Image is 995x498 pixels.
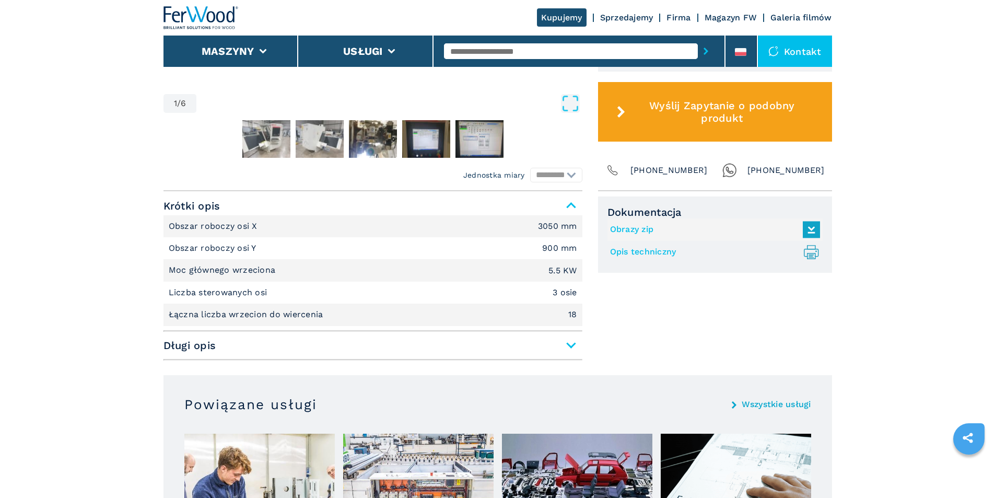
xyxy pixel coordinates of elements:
[463,170,525,180] em: Jednostka miary
[548,267,577,275] em: 5.5 KW
[747,163,825,178] span: [PHONE_NUMBER]
[666,13,690,22] a: Firma
[722,163,737,178] img: Whatsapp
[453,118,506,160] button: Go to Slide 6
[163,118,582,160] nav: Thumbnail Navigation
[630,163,708,178] span: [PHONE_NUMBER]
[598,82,832,142] button: Wyślij Zapytanie o podobny produkt
[294,118,346,160] button: Go to Slide 3
[240,118,292,160] button: Go to Slide 2
[568,310,577,319] em: 18
[349,120,397,158] img: 6cc8e2950746d8a1e9b3fd8e1f2e0511
[181,99,186,108] span: 6
[542,244,577,252] em: 900 mm
[184,396,317,413] h3: Powiązane usługi
[455,120,504,158] img: 543dd8f121be5c70e487224e3e150aea
[402,120,450,158] img: 19921a7d9254110c14368e1afb8857e0
[202,45,254,57] button: Maszyny
[538,222,577,230] em: 3050 mm
[199,94,579,113] button: Open Fullscreen
[770,13,832,22] a: Galeria filmów
[169,264,278,276] p: Moc głównego wrzeciona
[537,8,587,27] a: Kupujemy
[600,13,653,22] a: Sprzedajemy
[174,99,177,108] span: 1
[607,206,823,218] span: Dokumentacja
[163,336,582,355] span: Długi opis
[242,120,290,158] img: f6e3c4ee00de0e916a84695099f7d591
[169,287,270,298] p: Liczba sterowanych osi
[163,196,582,215] span: Krótki opis
[169,221,260,232] p: Obszar roboczy osi X
[605,163,620,178] img: Phone
[169,309,326,320] p: Łączna liczba wrzecion do wiercenia
[400,118,452,160] button: Go to Slide 5
[758,36,832,67] div: Kontakt
[296,120,344,158] img: 6ca33f304891d9bfe4238accdbe58993
[742,400,811,409] a: Wszystkie usługi
[177,99,181,108] span: /
[163,215,582,326] div: Krótki opis
[553,288,577,297] em: 3 osie
[705,13,757,22] a: Magazyn FW
[169,242,259,254] p: Obszar roboczy osi Y
[347,118,399,160] button: Go to Slide 4
[629,99,814,124] span: Wyślij Zapytanie o podobny produkt
[163,6,239,29] img: Ferwood
[610,221,815,238] a: Obrazy zip
[698,39,714,63] button: submit-button
[951,451,987,490] iframe: Chat
[610,244,815,261] a: Opis techniczny
[768,46,779,56] img: Kontakt
[955,425,981,451] a: sharethis
[343,45,383,57] button: Usługi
